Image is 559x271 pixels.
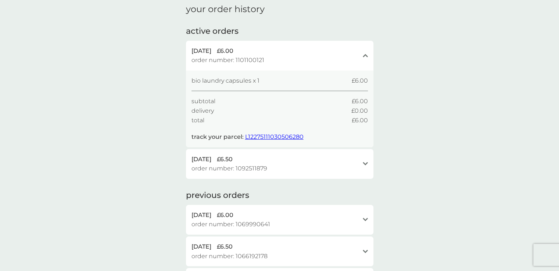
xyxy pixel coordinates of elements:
[191,242,211,252] span: [DATE]
[245,133,304,140] a: L12275111030506280
[217,242,233,252] span: £6.50
[352,116,368,125] span: £6.00
[191,155,211,164] span: [DATE]
[352,97,368,106] span: £6.00
[217,210,233,220] span: £6.00
[352,76,368,86] span: £6.00
[186,26,239,37] h2: active orders
[191,55,264,65] span: order number: 1101100121
[191,46,211,56] span: [DATE]
[191,116,204,125] span: total
[191,210,211,220] span: [DATE]
[191,220,270,229] span: order number: 1069990641
[191,132,304,142] p: track your parcel:
[351,106,368,116] span: £0.00
[191,252,268,261] span: order number: 1066192178
[217,155,233,164] span: £6.50
[186,4,265,15] h1: your order history
[191,76,259,86] span: bio laundry capsules x 1
[191,106,214,116] span: delivery
[191,164,267,173] span: order number: 1092511879
[217,46,233,56] span: £6.00
[191,97,215,106] span: subtotal
[186,190,249,201] h2: previous orders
